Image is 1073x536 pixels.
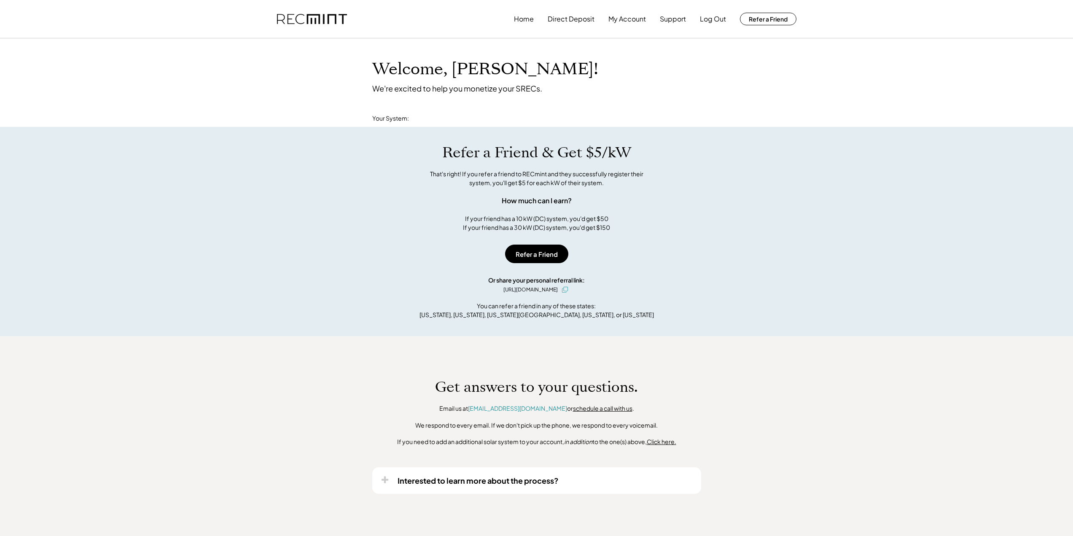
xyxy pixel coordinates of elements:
[608,11,646,27] button: My Account
[372,59,598,79] h1: Welcome, [PERSON_NAME]!
[435,378,638,396] h1: Get answers to your questions.
[372,114,409,123] div: Your System:
[503,286,558,294] div: [URL][DOMAIN_NAME]
[468,404,567,412] a: [EMAIL_ADDRESS][DOMAIN_NAME]
[514,11,534,27] button: Home
[442,144,631,162] h1: Refer a Friend & Get $5/kW
[420,302,654,319] div: You can refer a friend in any of these states: [US_STATE], [US_STATE], [US_STATE][GEOGRAPHIC_DATA...
[439,404,634,413] div: Email us at or .
[505,245,568,263] button: Refer a Friend
[740,13,796,25] button: Refer a Friend
[421,170,653,187] div: That's right! If you refer a friend to RECmint and they successfully register their system, you'l...
[700,11,726,27] button: Log Out
[502,196,572,206] div: How much can I earn?
[660,11,686,27] button: Support
[415,421,658,430] div: We respond to every email. If we don't pick up the phone, we respond to every voicemail.
[277,14,347,24] img: recmint-logotype%403x.png
[372,83,542,93] div: We're excited to help you monetize your SRECs.
[397,438,676,446] div: If you need to add an additional solar system to your account, to the one(s) above,
[647,438,676,445] u: Click here.
[573,404,632,412] a: schedule a call with us
[463,214,610,232] div: If your friend has a 10 kW (DC) system, you'd get $50 If your friend has a 30 kW (DC) system, you...
[548,11,594,27] button: Direct Deposit
[560,285,570,295] button: click to copy
[398,476,559,485] div: Interested to learn more about the process?
[564,438,592,445] em: in addition
[488,276,585,285] div: Or share your personal referral link:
